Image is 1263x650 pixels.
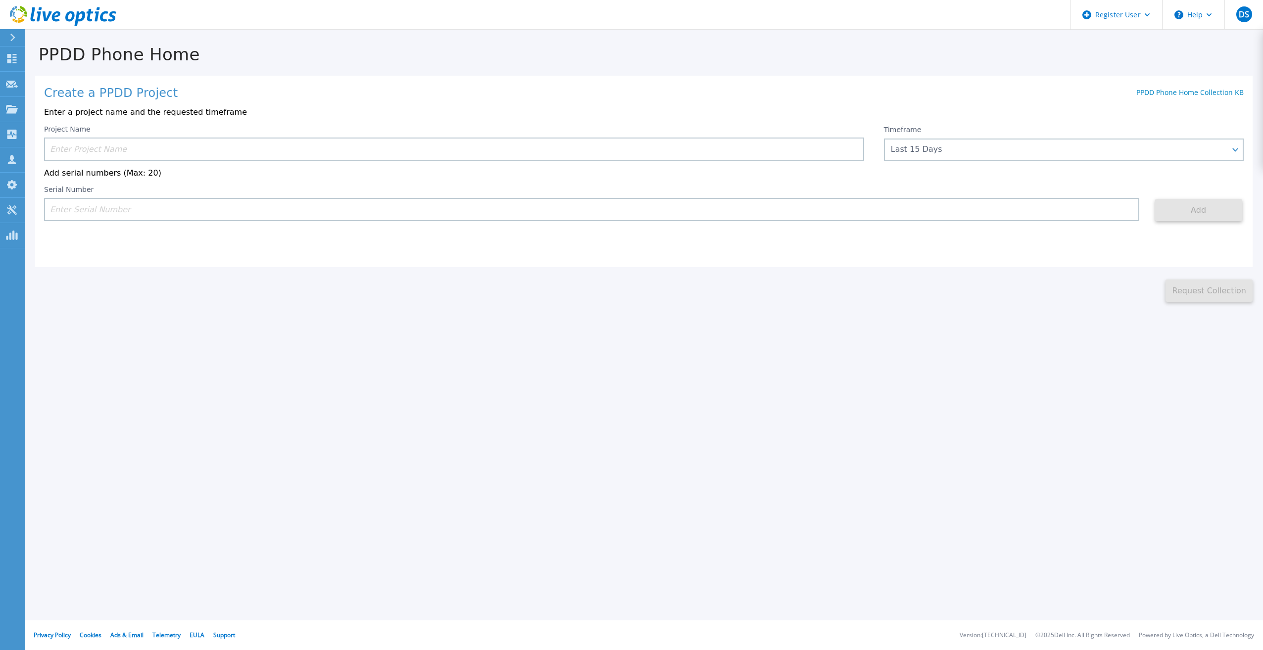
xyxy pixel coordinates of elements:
[884,126,922,134] label: Timeframe
[960,632,1026,639] li: Version: [TECHNICAL_ID]
[1166,279,1253,302] button: Request Collection
[1136,88,1244,97] a: PPDD Phone Home Collection KB
[44,87,178,100] h1: Create a PPDD Project
[213,631,235,639] a: Support
[44,186,94,193] label: Serial Number
[891,145,1226,154] div: Last 15 Days
[1035,632,1130,639] li: © 2025 Dell Inc. All Rights Reserved
[25,45,1263,64] h1: PPDD Phone Home
[34,631,71,639] a: Privacy Policy
[1139,632,1254,639] li: Powered by Live Optics, a Dell Technology
[44,126,91,133] label: Project Name
[110,631,144,639] a: Ads & Email
[44,108,1244,117] p: Enter a project name and the requested timeframe
[1239,10,1249,18] span: DS
[80,631,101,639] a: Cookies
[190,631,204,639] a: EULA
[152,631,181,639] a: Telemetry
[44,198,1139,221] input: Enter Serial Number
[44,169,1244,178] p: Add serial numbers (Max: 20)
[44,138,864,161] input: Enter Project Name
[1155,199,1242,221] button: Add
